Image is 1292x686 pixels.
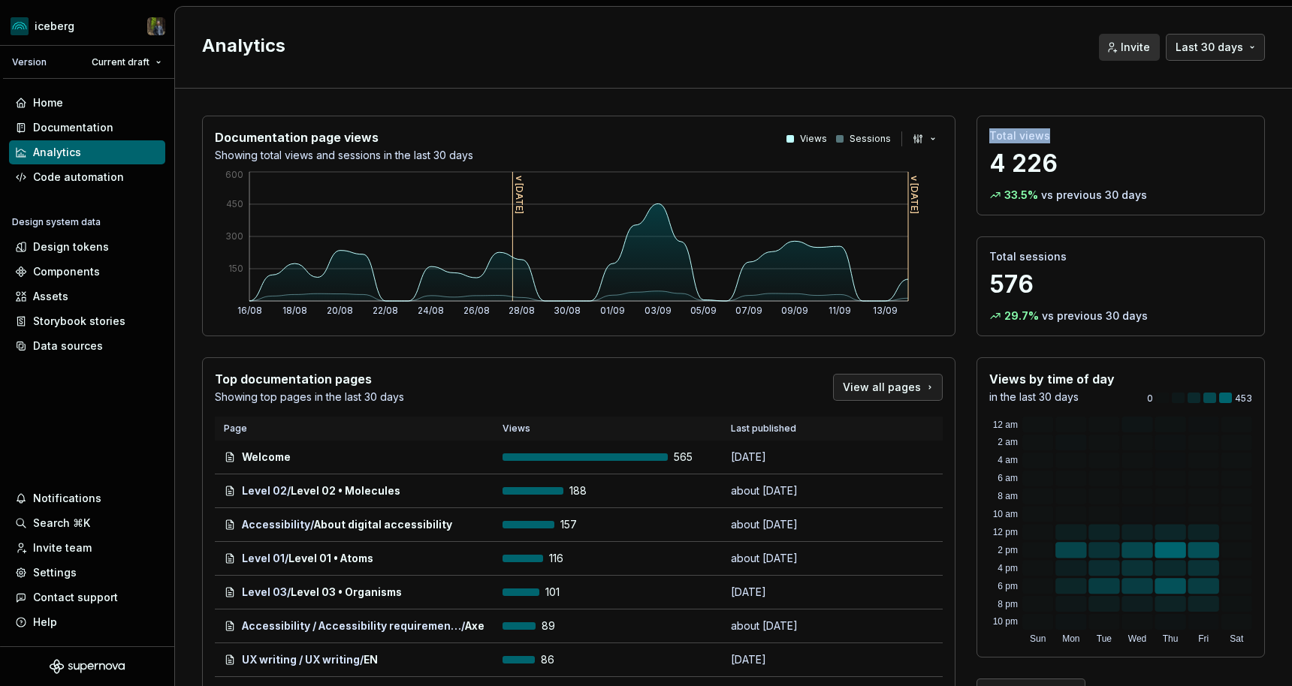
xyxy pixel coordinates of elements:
p: 576 [989,269,1252,299]
text: 12 pm [993,527,1018,537]
tspan: 01/09 [600,305,625,316]
span: 565 [674,450,713,465]
text: 6 am [998,473,1018,483]
tspan: 450 [226,198,243,209]
text: 4 am [998,455,1018,465]
text: 2 pm [998,545,1018,555]
tspan: 03/09 [644,305,672,316]
span: 86 [541,652,580,667]
a: View all pages [833,374,943,401]
span: 188 [569,483,608,498]
text: Fri [1198,633,1209,644]
div: Help [33,615,57,630]
span: / [360,652,364,667]
a: Components [9,260,165,284]
p: [DATE] [731,450,844,465]
p: Documentation page views [215,128,473,146]
p: 33.5 % [1004,188,1038,203]
div: iceberg [35,19,74,34]
text: 8 am [998,491,1018,501]
div: Code automation [33,170,124,185]
div: 453 [1147,393,1252,405]
th: Views [494,417,722,441]
text: 4 pm [998,563,1018,573]
span: UX writing / UX writing [242,652,360,667]
div: Contact support [33,590,118,605]
p: [DATE] [731,585,844,600]
a: Invite team [9,536,165,560]
tspan: 13/09 [873,305,898,316]
text: Wed [1128,633,1146,644]
tspan: 150 [228,263,243,274]
button: Current draft [85,52,168,73]
p: Views by time of day [989,370,1115,388]
tspan: 24/08 [418,305,444,316]
a: Data sources [9,334,165,358]
p: Showing top pages in the last 30 days [215,390,404,405]
span: About digital accessibility [314,517,452,532]
span: / [287,483,291,498]
p: [DATE] [731,652,844,667]
text: Sun [1030,633,1046,644]
a: Supernova Logo [50,659,125,674]
span: Level 01 [242,551,285,566]
p: in the last 30 days [989,390,1115,405]
span: 89 [542,618,581,633]
button: Contact support [9,585,165,609]
p: about [DATE] [731,551,844,566]
button: Invite [1099,34,1160,61]
tspan: 05/09 [690,305,717,316]
span: Last 30 days [1176,40,1243,55]
div: Settings [33,565,77,580]
span: Level 02 [242,483,287,498]
a: Home [9,91,165,115]
span: Level 03 [242,585,287,600]
tspan: 18/08 [282,305,307,316]
div: Invite team [33,540,92,555]
h2: Analytics [202,34,1081,58]
a: Code automation [9,165,165,189]
text: Sat [1230,633,1244,644]
p: 0 [1147,393,1153,405]
img: 418c6d47-6da6-4103-8b13-b5999f8989a1.png [11,17,29,35]
div: Analytics [33,145,81,160]
a: Analytics [9,140,165,164]
div: Design system data [12,216,101,228]
span: Level 02 • Molecules [291,483,400,498]
div: Design tokens [33,239,109,254]
tspan: 16/08 [237,305,262,316]
a: Documentation [9,116,165,140]
text: 10 am [993,509,1018,519]
a: Assets [9,284,165,308]
span: EN [364,652,378,667]
tspan: 28/08 [509,305,535,316]
div: Version [12,56,47,68]
button: Search ⌘K [9,511,165,535]
span: / [461,618,465,633]
tspan: v [DATE] [514,176,525,214]
span: Accessibility [242,517,310,532]
p: Views [800,133,827,145]
tspan: 26/08 [463,305,490,316]
p: 4 226 [989,149,1252,179]
text: Mon [1062,633,1079,644]
span: Welcome [242,450,291,465]
div: Data sources [33,338,103,354]
button: icebergSimon Désilets [3,10,171,42]
button: Notifications [9,486,165,510]
text: 10 pm [993,616,1018,627]
tspan: 600 [225,169,243,180]
div: Assets [33,289,68,304]
p: Total views [989,128,1252,143]
span: Axe [465,618,484,633]
text: Thu [1163,633,1179,644]
text: 8 pm [998,599,1018,609]
span: / [285,551,288,566]
tspan: 07/09 [735,305,762,316]
p: about [DATE] [731,517,844,532]
p: Top documentation pages [215,370,404,388]
tspan: v [DATE] [909,176,920,214]
p: Showing total views and sessions in the last 30 days [215,148,473,163]
p: 29.7 % [1004,308,1039,323]
span: 101 [545,585,584,600]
